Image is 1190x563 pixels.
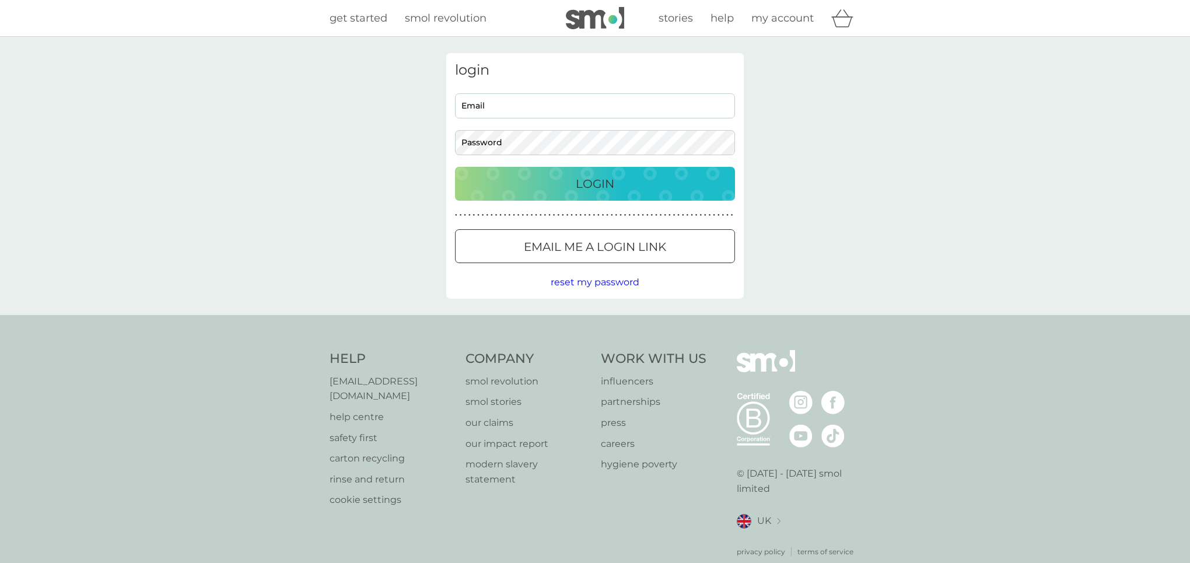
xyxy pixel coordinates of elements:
p: ● [499,212,502,218]
p: ● [486,212,488,218]
a: privacy policy [737,546,785,557]
p: ● [473,212,475,218]
p: © [DATE] - [DATE] smol limited [737,466,861,496]
button: Email me a login link [455,229,735,263]
p: ● [526,212,528,218]
p: ● [468,212,471,218]
p: ● [540,212,542,218]
span: stories [659,12,693,25]
button: reset my password [551,275,639,290]
h3: login [455,62,735,79]
p: ● [491,212,493,218]
a: stories [659,10,693,27]
h4: Work With Us [601,350,706,368]
a: our impact report [466,436,590,452]
p: ● [722,212,724,218]
p: ● [553,212,555,218]
p: ● [619,212,622,218]
div: basket [831,6,860,30]
a: carton recycling [330,451,454,466]
p: ● [682,212,684,218]
a: smol stories [466,394,590,410]
p: ● [704,212,706,218]
img: select a new location [777,518,780,524]
p: ● [691,212,693,218]
p: ● [615,212,618,218]
p: ● [602,212,604,218]
img: visit the smol Facebook page [821,391,845,414]
p: ● [664,212,666,218]
p: ● [717,212,720,218]
span: UK [757,513,771,529]
p: ● [660,212,662,218]
img: visit the smol Youtube page [789,424,813,447]
a: hygiene poverty [601,457,706,472]
p: ● [642,212,644,218]
a: terms of service [797,546,853,557]
p: ● [655,212,657,218]
p: ● [687,212,689,218]
a: influencers [601,374,706,389]
img: smol [737,350,795,390]
a: my account [751,10,814,27]
img: visit the smol Instagram page [789,391,813,414]
p: ● [477,212,480,218]
a: help centre [330,410,454,425]
p: ● [531,212,533,218]
p: ● [651,212,653,218]
p: ● [455,212,457,218]
p: ● [548,212,551,218]
p: Email me a login link [524,237,666,256]
p: ● [575,212,577,218]
p: ● [584,212,586,218]
p: ● [544,212,547,218]
a: rinse and return [330,472,454,487]
a: modern slavery statement [466,457,590,487]
span: get started [330,12,387,25]
a: smol revolution [405,10,487,27]
p: ● [504,212,506,218]
a: smol revolution [466,374,590,389]
a: [EMAIL_ADDRESS][DOMAIN_NAME] [330,374,454,404]
p: ● [509,212,511,218]
h4: Company [466,350,590,368]
span: smol revolution [405,12,487,25]
p: ● [638,212,640,218]
a: get started [330,10,387,27]
img: UK flag [737,514,751,529]
p: ● [495,212,498,218]
p: ● [731,212,733,218]
p: our claims [466,415,590,431]
p: press [601,415,706,431]
p: ● [562,212,564,218]
p: ● [557,212,559,218]
p: ● [482,212,484,218]
p: ● [646,212,649,218]
p: ● [513,212,515,218]
span: my account [751,12,814,25]
p: ● [713,212,715,218]
p: ● [726,212,729,218]
p: ● [521,212,524,218]
a: safety first [330,431,454,446]
p: ● [699,212,702,218]
a: partnerships [601,394,706,410]
p: ● [628,212,631,218]
a: help [710,10,734,27]
button: Login [455,167,735,201]
a: cookie settings [330,492,454,508]
p: ● [570,212,573,218]
p: ● [606,212,608,218]
p: ● [580,212,582,218]
p: ● [677,212,680,218]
